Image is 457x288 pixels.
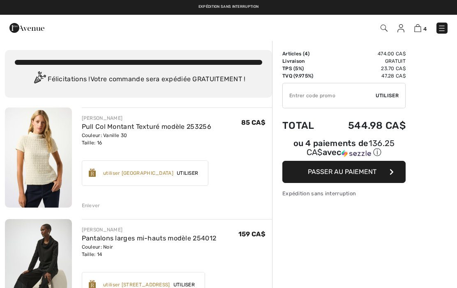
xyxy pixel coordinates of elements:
[282,161,406,183] button: Passer au paiement
[381,25,388,32] img: Recherche
[308,168,376,176] span: Passer au paiement
[414,24,421,32] img: Panier d'achat
[282,139,406,161] div: ou 4 paiements de136.25 CA$avecSezzle Cliquez pour en savoir plus sur Sezzle
[282,190,406,197] div: Expédition sans interruption
[82,132,211,146] div: Couleur: Vanille 30 Taille: 16
[9,20,44,36] img: 1ère Avenue
[241,119,265,126] span: 85 CA$
[9,23,44,31] a: 1ère Avenue
[326,72,406,80] td: 47.28 CA$
[397,24,404,32] img: Mes infos
[82,234,217,242] a: Pantalons larges mi-hauts modèle 254012
[31,71,48,88] img: Congratulation2.svg
[82,243,217,258] div: Couleur: Noir Taille: 14
[305,51,308,57] span: 4
[82,202,100,209] div: Enlever
[282,139,406,158] div: ou 4 paiements de avec
[326,112,406,139] td: 544.98 CA$
[82,226,217,233] div: [PERSON_NAME]
[282,112,326,139] td: Total
[5,107,72,208] img: Pull Col Montant Texturé modèle 253256
[82,123,211,130] a: Pull Col Montant Texturé modèle 253256
[414,23,427,33] a: 4
[82,114,211,122] div: [PERSON_NAME]
[282,72,326,80] td: TVQ (9.975%)
[423,26,427,32] span: 4
[326,65,406,72] td: 23.70 CA$
[103,169,173,177] div: utiliser [GEOGRAPHIC_DATA]
[238,230,265,238] span: 159 CA$
[173,169,201,177] span: Utiliser
[326,50,406,57] td: 474.00 CA$
[438,24,446,32] img: Menu
[376,92,399,99] span: Utiliser
[282,65,326,72] td: TPS (5%)
[342,150,371,157] img: Sezzle
[89,169,96,177] img: Reward-Logo.svg
[282,57,326,65] td: Livraison
[307,138,395,157] span: 136.25 CA$
[282,50,326,57] td: Articles ( )
[15,71,262,88] div: Félicitations ! Votre commande sera expédiée GRATUITEMENT !
[326,57,406,65] td: Gratuit
[283,83,376,108] input: Code promo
